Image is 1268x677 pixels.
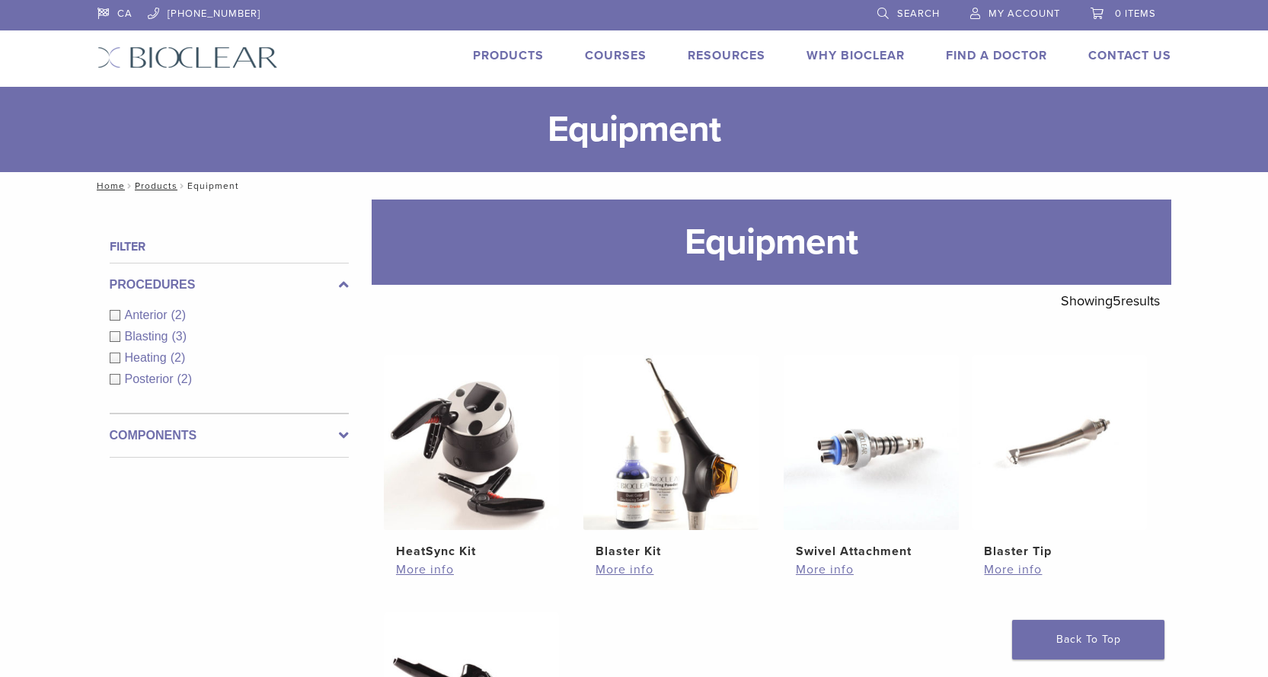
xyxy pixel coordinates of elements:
img: Swivel Attachment [784,355,959,530]
nav: Equipment [86,172,1183,200]
h2: Blaster Kit [596,542,746,560]
span: Heating [125,351,171,364]
p: Showing results [1061,285,1160,317]
a: Blaster KitBlaster Kit [583,355,760,560]
span: Blasting [125,330,172,343]
a: Blaster TipBlaster Tip [971,355,1148,560]
a: More info [984,560,1135,579]
span: 0 items [1115,8,1156,20]
a: Swivel AttachmentSwivel Attachment [783,355,960,560]
a: More info [396,560,547,579]
label: Components [110,426,349,445]
a: HeatSync KitHeatSync Kit [383,355,561,560]
span: 5 [1113,292,1121,309]
a: More info [796,560,947,579]
a: Home [92,180,125,191]
img: Blaster Tip [972,355,1147,530]
a: More info [596,560,746,579]
span: Posterior [125,372,177,385]
h4: Filter [110,238,349,256]
h1: Equipment [372,200,1171,285]
span: Anterior [125,308,171,321]
span: / [125,182,135,190]
label: Procedures [110,276,349,294]
img: Blaster Kit [583,355,759,530]
a: Find A Doctor [946,48,1047,63]
a: Contact Us [1088,48,1171,63]
a: Why Bioclear [806,48,905,63]
a: Products [135,180,177,191]
span: (2) [171,308,187,321]
h2: Swivel Attachment [796,542,947,560]
h2: Blaster Tip [984,542,1135,560]
span: (2) [171,351,186,364]
a: Resources [688,48,765,63]
a: Courses [585,48,647,63]
img: Bioclear [97,46,278,69]
span: Search [897,8,940,20]
span: (3) [171,330,187,343]
a: Products [473,48,544,63]
span: My Account [989,8,1060,20]
span: (2) [177,372,193,385]
h2: HeatSync Kit [396,542,547,560]
span: / [177,182,187,190]
a: Back To Top [1012,620,1164,659]
img: HeatSync Kit [384,355,559,530]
